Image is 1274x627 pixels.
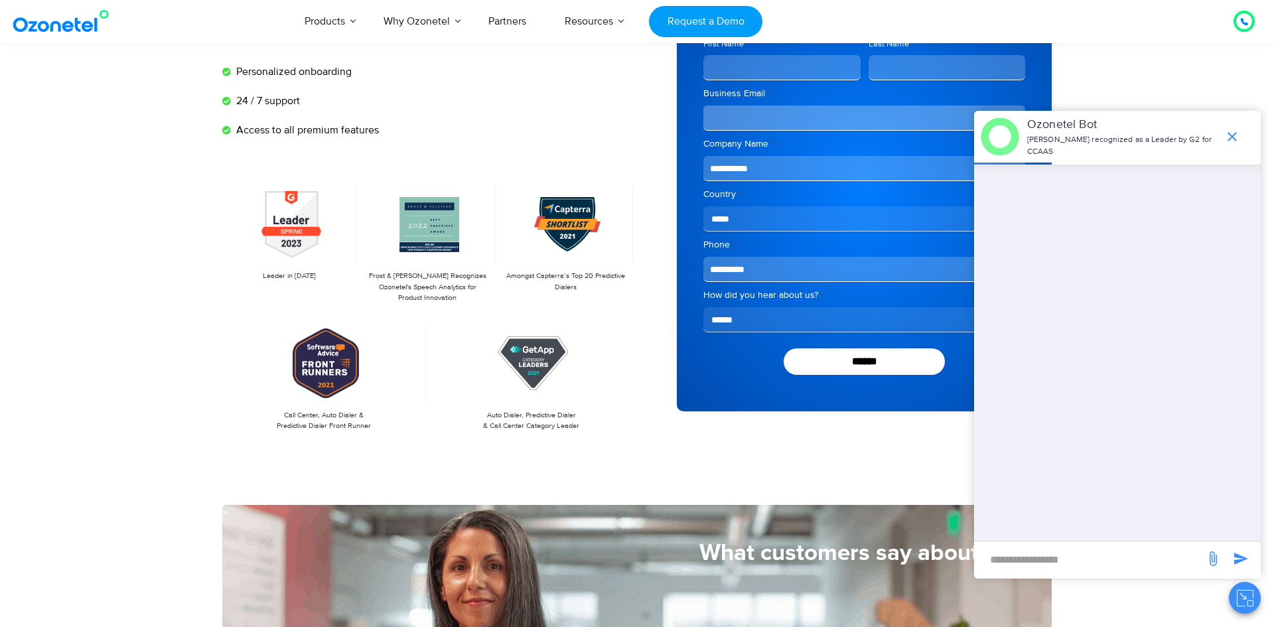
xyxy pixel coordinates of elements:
p: Call Center, Auto Dialer & Predictive Dialer Front Runner [229,410,419,432]
h5: What customers say about us! [222,541,1015,565]
a: Request a Demo [649,6,762,37]
div: new-msg-input [981,548,1198,572]
span: send message [1228,545,1254,572]
p: Amongst Capterra’s Top 20 Predictive Dialers [506,271,626,293]
span: send message [1200,545,1226,572]
span: Personalized onboarding [233,64,352,80]
span: end chat or minimize [1219,123,1245,150]
p: [PERSON_NAME] recognized as a Leader by G2 for CCAAS [1027,134,1218,158]
label: Country [703,188,1025,201]
label: Business Email [703,87,1025,100]
button: Close chat [1229,582,1261,614]
span: 24 / 7 support [233,93,300,109]
label: How did you hear about us? [703,289,1025,302]
img: header [981,117,1019,156]
p: Auto Dialer, Predictive Dialer & Call Center Category Leader [437,410,627,432]
label: First Name [703,38,861,50]
p: Frost & [PERSON_NAME] Recognizes Ozonetel's Speech Analytics for Product Innovation [367,271,488,304]
label: Company Name [703,137,1025,151]
p: Ozonetel Bot [1027,116,1218,134]
span: Access to all premium features [233,122,379,138]
p: Leader in [DATE] [229,271,350,282]
label: Last Name [869,38,1026,50]
label: Phone [703,238,1025,251]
